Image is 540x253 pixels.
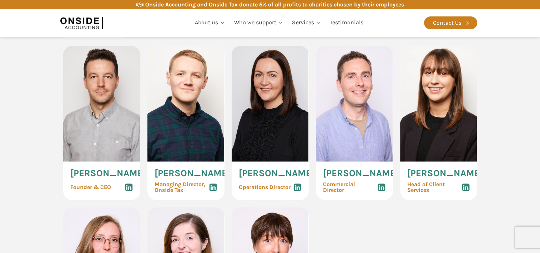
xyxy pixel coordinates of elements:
a: Services [288,11,325,35]
span: Managing Director, Onside Tax [155,182,205,193]
a: About us [191,11,230,35]
span: [PERSON_NAME] [323,169,399,178]
a: Contact Us [424,16,477,29]
span: Commercial Director [323,182,377,193]
div: Contact Us [433,18,461,28]
span: [PERSON_NAME] [155,169,230,178]
span: Founder & CEO [70,184,111,190]
a: Testimonials [325,11,368,35]
span: [PERSON_NAME] [407,169,483,178]
a: Who we support [230,11,288,35]
span: Operations Director [239,184,291,190]
span: Head of Client Services [407,182,461,193]
img: Onside Accounting [60,15,103,31]
span: [PERSON_NAME] [239,169,314,178]
span: [PERSON_NAME] [70,169,146,178]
